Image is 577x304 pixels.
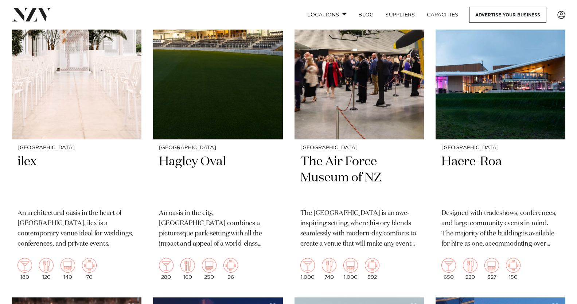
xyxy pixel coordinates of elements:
a: Capacities [421,7,464,23]
div: 70 [82,258,97,280]
div: 1,000 [300,258,315,280]
img: dining.png [322,258,336,273]
div: 592 [365,258,379,280]
div: 1,000 [343,258,358,280]
div: 650 [441,258,456,280]
div: 280 [159,258,174,280]
h2: The Air Force Museum of NZ [300,154,418,203]
small: [GEOGRAPHIC_DATA] [17,145,136,151]
h2: ilex [17,154,136,203]
p: Designed with tradeshows, conferences, and large community events in mind. The majority of the bu... [441,208,560,249]
div: 120 [39,258,54,280]
img: meeting.png [82,258,97,273]
div: 150 [506,258,521,280]
img: cocktail.png [17,258,32,273]
img: meeting.png [223,258,238,273]
small: [GEOGRAPHIC_DATA] [441,145,560,151]
a: Advertise your business [469,7,546,23]
img: nzv-logo.png [12,8,51,21]
img: cocktail.png [159,258,174,273]
p: The [GEOGRAPHIC_DATA] is an awe-inspiring setting, where history blends seamlessly with modern-da... [300,208,418,249]
img: theatre.png [343,258,358,273]
img: theatre.png [484,258,499,273]
small: [GEOGRAPHIC_DATA] [300,145,418,151]
a: SUPPLIERS [379,7,421,23]
h2: Haere-Roa [441,154,560,203]
img: dining.png [180,258,195,273]
h2: Hagley Oval [159,154,277,203]
img: theatre.png [202,258,217,273]
div: 250 [202,258,217,280]
img: meeting.png [365,258,379,273]
div: 140 [61,258,75,280]
a: BLOG [352,7,379,23]
img: dining.png [39,258,54,273]
div: 160 [180,258,195,280]
p: An architectural oasis in the heart of [GEOGRAPHIC_DATA], ilex is a contemporary venue ideal for ... [17,208,136,249]
img: cocktail.png [441,258,456,273]
div: 740 [322,258,336,280]
img: theatre.png [61,258,75,273]
div: 180 [17,258,32,280]
img: cocktail.png [300,258,315,273]
img: dining.png [463,258,477,273]
a: Locations [301,7,352,23]
div: 220 [463,258,477,280]
div: 96 [223,258,238,280]
div: 327 [484,258,499,280]
img: meeting.png [506,258,521,273]
small: [GEOGRAPHIC_DATA] [159,145,277,151]
p: An oasis in the city, [GEOGRAPHIC_DATA] combines a picturesque park-setting with all the impact a... [159,208,277,249]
